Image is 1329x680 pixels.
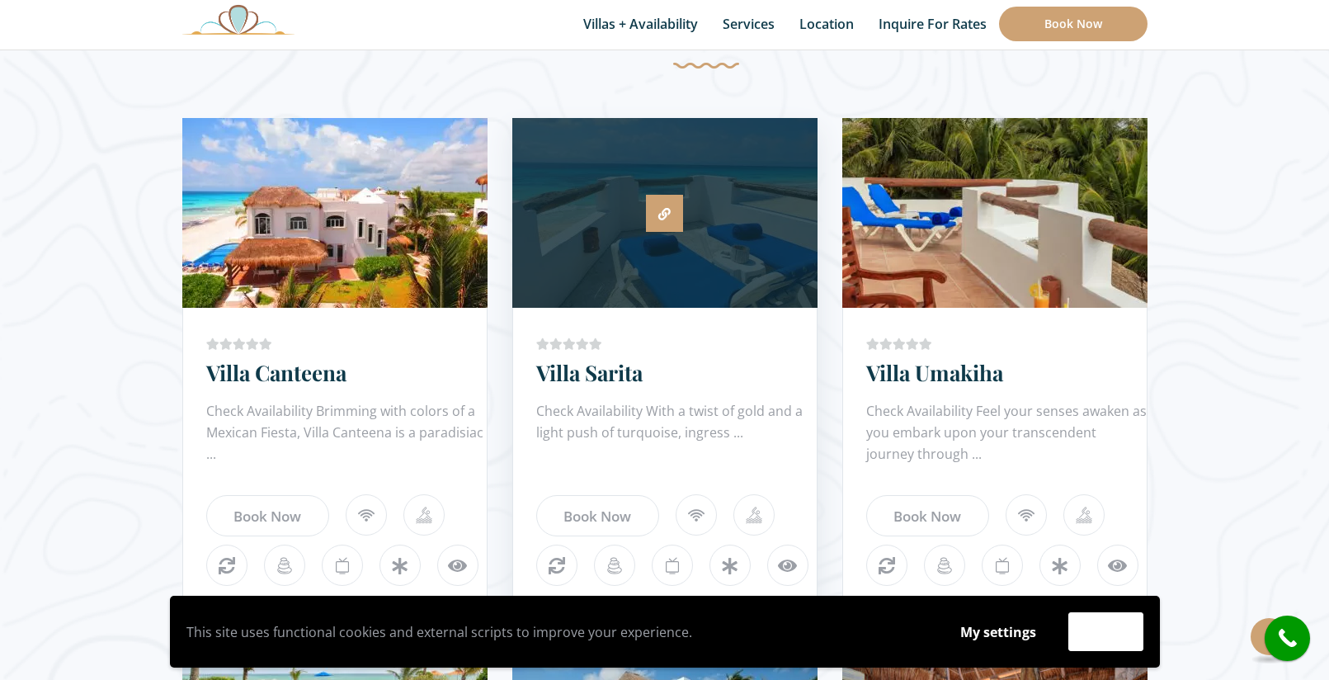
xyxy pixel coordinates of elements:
div: Check Availability Brimming with colors of a Mexican Fiesta, Villa Canteena is a paradisiac ... [206,400,487,466]
a: Book Now [536,495,659,536]
a: Book Now [866,495,989,536]
img: Awesome Logo [182,4,295,35]
button: My settings [945,613,1052,651]
a: Book Now [206,495,329,536]
a: Villa Canteena [206,358,346,387]
div: Check Availability Feel your senses awaken as you embark upon your transcendent journey through ... [866,400,1147,466]
div: Check Availability With a twist of gold and a light push of turquoise, ingress ... [536,400,817,466]
a: Book Now [999,7,1148,41]
a: Villa Sarita [536,358,643,387]
i: call [1269,620,1306,657]
p: This site uses functional cookies and external scripts to improve your experience. [186,620,928,645]
a: call [1265,616,1310,661]
a: Villa Umakiha [866,358,1003,387]
button: Accept [1068,612,1143,651]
